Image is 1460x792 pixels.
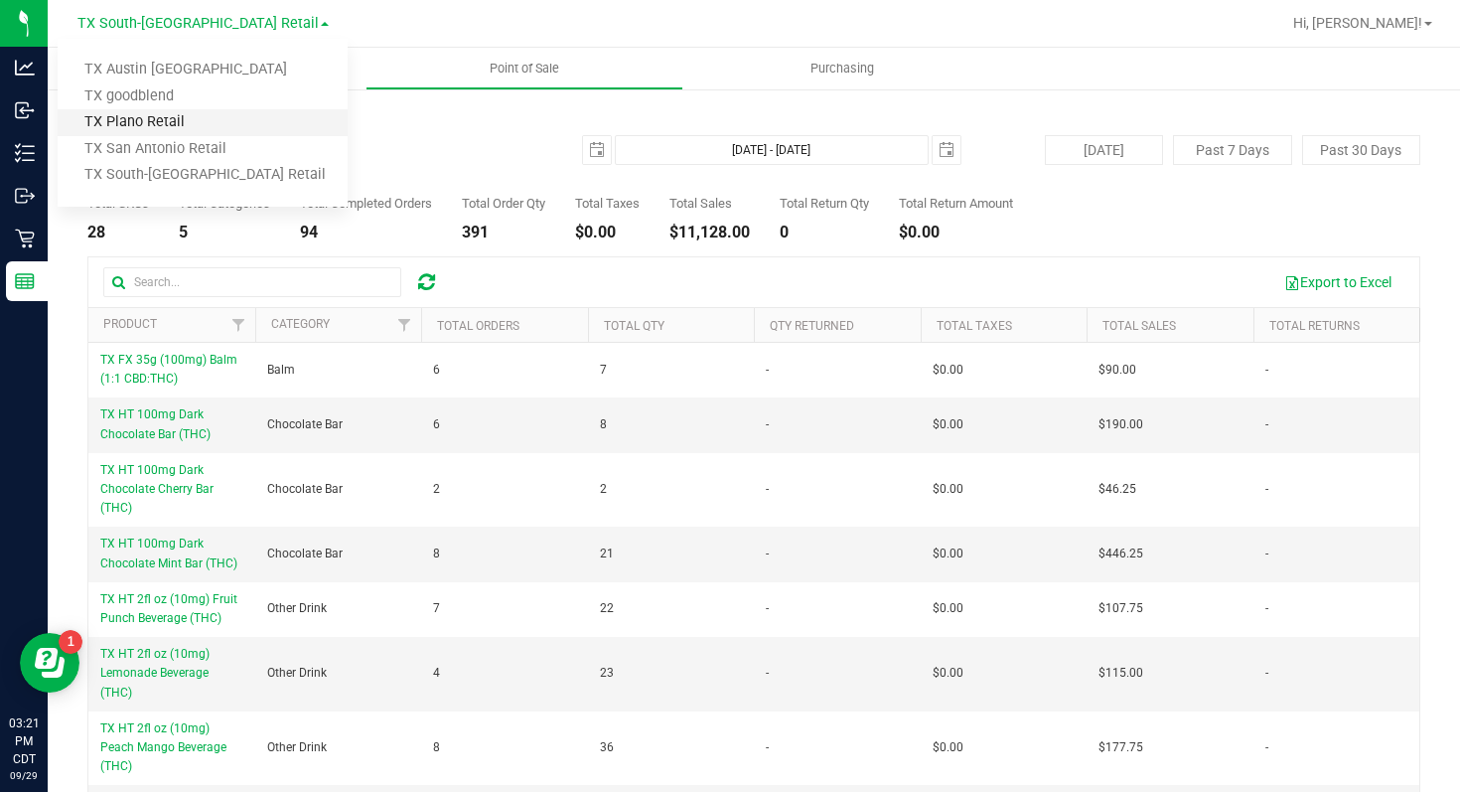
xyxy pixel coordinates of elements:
span: $0.00 [933,480,963,499]
span: Point of Sale [463,60,586,78]
span: - [1265,738,1268,757]
span: - [766,545,769,563]
div: Total Completed Orders [300,197,432,210]
div: 5 [179,225,270,240]
div: $11,128.00 [669,225,750,240]
div: Total Return Qty [780,197,869,210]
span: select [583,136,611,164]
div: 0 [780,225,869,240]
div: Total Taxes [575,197,640,210]
span: TX HT 100mg Dark Chocolate Mint Bar (THC) [100,537,237,569]
div: 391 [462,225,545,240]
span: 8 [433,738,440,757]
span: 6 [433,361,440,380]
a: Filter [221,308,254,342]
span: Other Drink [267,664,327,683]
span: $0.00 [933,664,963,683]
span: 6 [433,415,440,434]
div: Total Categories [179,197,270,210]
span: $0.00 [933,361,963,380]
div: Total Return Amount [899,197,1013,210]
span: $90.00 [1098,361,1136,380]
span: Chocolate Bar [267,415,343,434]
span: TX HT 100mg Dark Chocolate Bar (THC) [100,407,211,440]
a: Total Taxes [937,319,1012,333]
span: 2 [433,480,440,499]
span: - [766,480,769,499]
div: 28 [87,225,149,240]
a: TX Plano Retail [58,109,348,136]
span: select [933,136,960,164]
a: Category [271,317,330,331]
span: Purchasing [784,60,901,78]
a: TX South-[GEOGRAPHIC_DATA] Retail [58,162,348,189]
span: - [766,599,769,618]
button: Export to Excel [1271,265,1404,299]
div: $0.00 [575,225,640,240]
div: Total Sales [669,197,750,210]
span: Other Drink [267,599,327,618]
span: Hi, [PERSON_NAME]! [1293,15,1422,31]
span: Chocolate Bar [267,545,343,563]
span: - [1265,361,1268,380]
inline-svg: Inbound [15,100,35,120]
span: - [1265,599,1268,618]
span: - [1265,545,1268,563]
span: 7 [433,599,440,618]
span: TX FX 35g (100mg) Balm (1:1 CBD:THC) [100,353,237,386]
button: [DATE] [1045,135,1163,165]
span: Chocolate Bar [267,480,343,499]
inline-svg: Retail [15,229,35,248]
input: Search... [103,267,401,297]
span: TX HT 2fl oz (10mg) Lemonade Beverage (THC) [100,647,210,699]
span: 8 [600,415,607,434]
span: 4 [433,664,440,683]
span: - [766,361,769,380]
span: TX HT 2fl oz (10mg) Fruit Punch Beverage (THC) [100,592,237,625]
span: 8 [433,545,440,563]
a: Filter [388,308,421,342]
button: Past 30 Days [1302,135,1420,165]
span: - [766,664,769,683]
div: 94 [300,225,432,240]
iframe: Resource center unread badge [59,630,82,654]
span: 23 [600,664,614,683]
p: 09/29 [9,768,39,783]
span: $107.75 [1098,599,1143,618]
a: Total Returns [1269,319,1360,333]
p: 03:21 PM CDT [9,714,39,768]
a: Product [103,317,157,331]
a: Qty Returned [770,319,854,333]
span: $0.00 [933,415,963,434]
span: $0.00 [933,545,963,563]
span: TX HT 2fl oz (10mg) Peach Mango Beverage (THC) [100,721,226,773]
span: TX South-[GEOGRAPHIC_DATA] Retail [77,15,319,32]
span: TX HT 100mg Dark Chocolate Cherry Bar (THC) [100,463,214,515]
div: Total SKUs [87,197,149,210]
a: TX Austin [GEOGRAPHIC_DATA] [58,57,348,83]
iframe: Resource center [20,633,79,693]
span: $446.25 [1098,545,1143,563]
a: TX goodblend [58,83,348,110]
div: Total Order Qty [462,197,545,210]
inline-svg: Analytics [15,58,35,78]
span: - [766,415,769,434]
span: 7 [600,361,607,380]
span: Other Drink [267,738,327,757]
button: Past 7 Days [1173,135,1291,165]
a: Purchasing [683,48,1001,89]
span: $46.25 [1098,480,1136,499]
span: 21 [600,545,614,563]
inline-svg: Reports [15,271,35,291]
span: 22 [600,599,614,618]
span: $115.00 [1098,664,1143,683]
div: $0.00 [899,225,1013,240]
a: Total Orders [437,319,519,333]
span: $0.00 [933,738,963,757]
span: 36 [600,738,614,757]
span: $177.75 [1098,738,1143,757]
span: 2 [600,480,607,499]
a: TX San Antonio Retail [58,136,348,163]
a: Total Qty [604,319,664,333]
span: - [1265,480,1268,499]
